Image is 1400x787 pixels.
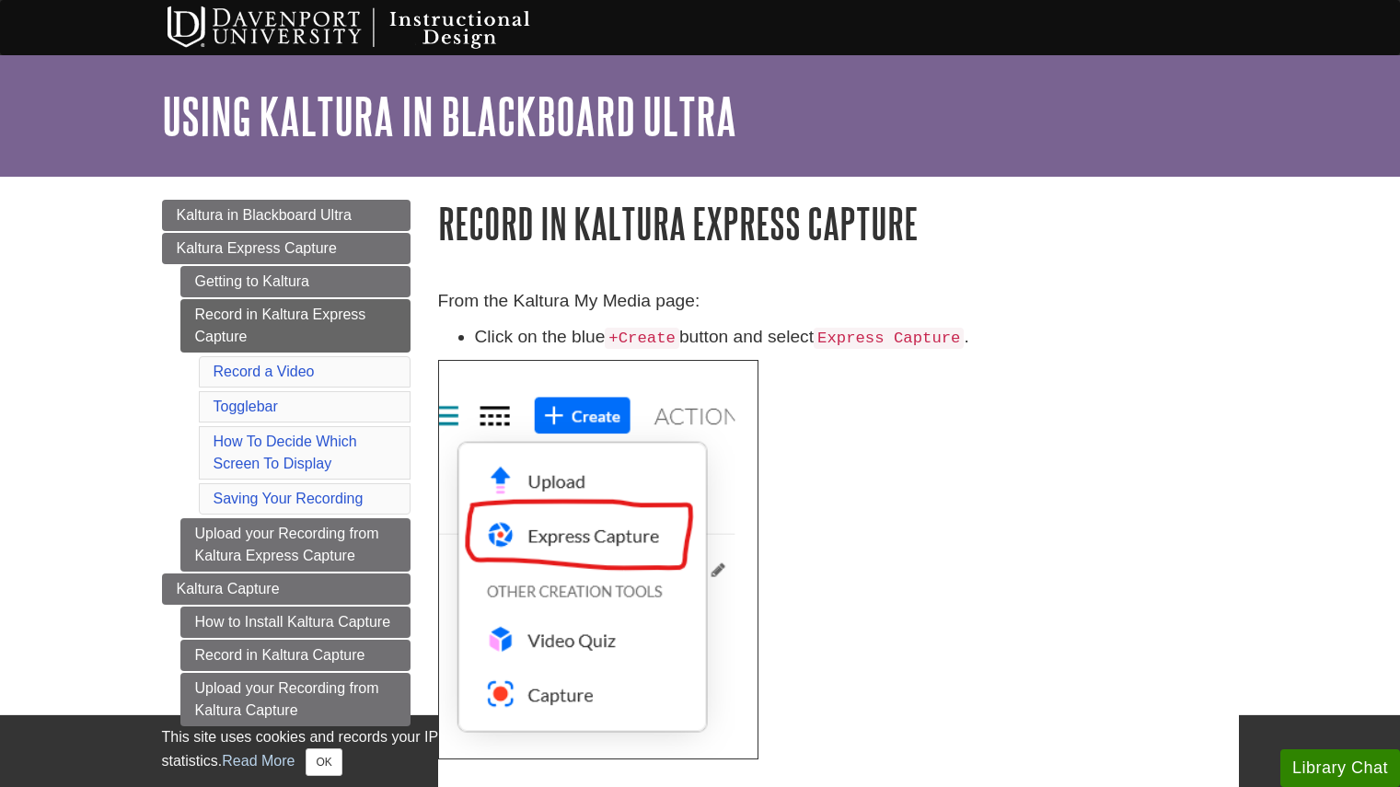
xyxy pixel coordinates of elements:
a: Kaltura in Blackboard Ultra [162,200,411,231]
code: +Create [605,328,679,349]
div: Guide Page Menu [162,200,411,726]
a: Upload your Recording from Kaltura Capture [180,673,411,726]
code: Express Capture [814,328,964,349]
li: Click on the blue button and select . [475,324,1239,351]
a: How To Decide Which Screen To Display [214,434,357,471]
a: Record in Kaltura Express Capture [180,299,411,353]
h1: Record in Kaltura Express Capture [438,200,1239,247]
a: Saving Your Recording [214,491,364,506]
p: From the Kaltura My Media page: [438,288,1239,315]
a: Upload your Recording from Kaltura Express Capture [180,518,411,572]
a: Record in Kaltura Capture [180,640,411,671]
span: Kaltura Express Capture [177,240,337,256]
img: Davenport University Instructional Design [153,5,595,51]
a: Kaltura Capture [162,573,411,605]
a: Togglebar [214,399,278,414]
a: Kaltura Express Capture [162,233,411,264]
button: Library Chat [1280,749,1400,787]
img: express capture [438,360,758,760]
span: Kaltura Capture [177,581,280,596]
a: Getting to Kaltura [180,266,411,297]
span: Kaltura in Blackboard Ultra [177,207,352,223]
a: Using Kaltura in Blackboard Ultra [162,87,736,145]
a: Record a Video [214,364,315,379]
a: How to Install Kaltura Capture [180,607,411,638]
